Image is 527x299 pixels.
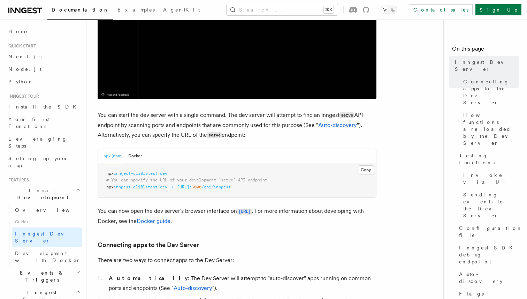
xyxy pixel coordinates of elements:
[12,247,82,267] a: Development with Docker
[227,4,338,15] button: Search...⌘K
[98,110,376,140] p: You can start the dev server with a single command. The dev server will attempt to find an Innges...
[192,185,201,189] span: 3000
[6,152,82,172] a: Setting up your app
[460,169,519,188] a: Invoke via UI
[117,7,155,13] span: Examples
[452,56,519,75] a: Inngest Dev Server
[106,178,267,182] span: # You can specify the URL of your development `serve` API endpoint
[6,25,82,38] a: Home
[8,156,68,168] span: Setting up your app
[6,50,82,63] a: Next.js
[6,177,29,183] span: Features
[6,204,82,267] div: Local Development
[452,45,519,56] h4: On this page
[456,268,519,287] a: Auto-discovery
[8,54,41,59] span: Next.js
[6,267,82,286] button: Events & Triggers
[98,240,199,250] a: Connecting apps to the Dev Server
[463,112,519,147] span: How functions are loaded by the Dev Server
[201,185,231,189] span: /api/inngest
[6,187,76,201] span: Local Development
[459,244,519,265] span: Inngest SDK debug endpoint
[52,7,109,13] span: Documentation
[8,136,67,149] span: Leveraging Steps
[113,2,159,19] a: Examples
[160,185,167,189] span: dev
[459,290,484,297] span: Flags
[339,112,354,118] code: serve
[106,171,114,176] span: npx
[237,209,252,215] code: [URL]
[137,218,170,224] a: Docker guide
[15,251,81,263] span: Development with Docker
[114,185,158,189] span: inngest-cli@latest
[8,79,34,84] span: Python
[174,285,212,291] a: Auto-discovery
[47,2,113,20] a: Documentation
[463,191,519,219] span: Sending events to the Dev Server
[459,271,519,285] span: Auto-discovery
[207,132,222,138] code: serve
[8,28,28,35] span: Home
[98,206,376,226] p: You can now open the dev server's browser interface on . For more information about developing wi...
[475,4,521,15] a: Sign Up
[6,43,36,49] span: Quick start
[456,241,519,268] a: Inngest SDK debug endpoint
[318,122,357,128] a: Auto-discovery
[106,185,114,189] span: npx
[358,165,374,174] button: Copy
[6,75,82,88] a: Python
[114,171,158,176] span: inngest-cli@latest
[160,171,167,176] span: dev
[237,208,252,214] a: [URL]
[109,275,188,282] strong: Automatically
[6,63,82,75] a: Node.js
[459,225,522,239] span: Configuration file
[6,269,76,283] span: Events & Triggers
[12,204,82,216] a: Overview
[460,188,519,222] a: Sending events to the Dev Server
[456,222,519,241] a: Configuration file
[460,75,519,109] a: Connecting apps to the Dev Server
[163,7,200,13] span: AgentKit
[8,66,41,72] span: Node.js
[104,149,123,163] button: npx (npm)
[6,94,39,99] span: Inngest tour
[381,6,397,14] button: Toggle dark mode
[409,4,473,15] a: Contact sales
[177,185,192,189] span: [URL]:
[460,109,519,149] a: How functions are loaded by the Dev Server
[6,100,82,113] a: Install the SDK
[463,78,519,106] span: Connecting apps to the Dev Server
[107,274,376,293] li: : The Dev Server will attempt to "auto-discover" apps running on common ports and endpoints (See ...
[324,6,334,13] kbd: ⌘K
[8,104,81,110] span: Install the SDK
[170,185,175,189] span: -u
[98,255,376,265] p: There are two ways to connect apps to the Dev Server:
[128,149,142,163] button: Docker
[6,184,82,204] button: Local Development
[12,227,82,247] a: Inngest Dev Server
[463,172,519,186] span: Invoke via UI
[8,117,50,129] span: Your first Functions
[15,231,75,244] span: Inngest Dev Server
[6,133,82,152] a: Leveraging Steps
[456,149,519,169] a: Testing functions
[12,216,82,227] span: Guides
[455,59,519,73] span: Inngest Dev Server
[6,113,82,133] a: Your first Functions
[459,152,519,166] span: Testing functions
[15,207,87,213] span: Overview
[159,2,204,19] a: AgentKit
